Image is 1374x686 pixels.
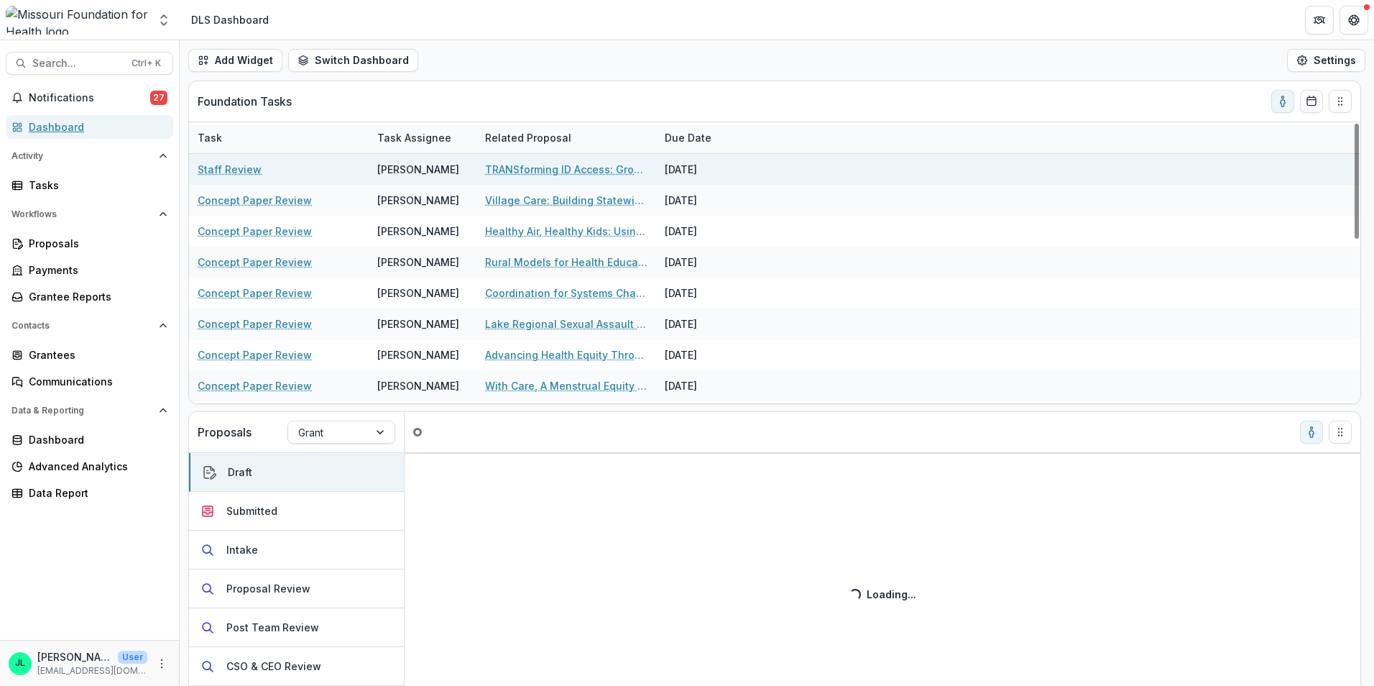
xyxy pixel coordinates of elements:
[228,465,252,480] div: Draft
[189,453,404,492] button: Draft
[189,492,404,531] button: Submitted
[226,542,258,557] div: Intake
[11,406,153,416] span: Data & Reporting
[29,289,162,304] div: Grantee Reports
[29,119,162,134] div: Dashboard
[189,130,231,145] div: Task
[29,92,150,104] span: Notifications
[6,145,173,168] button: Open Activity
[153,655,170,672] button: More
[1340,6,1368,35] button: Get Help
[191,12,269,27] div: DLS Dashboard
[11,209,153,219] span: Workflows
[485,347,647,362] a: Advancing Health Equity Through Community-Driven Evaluation FY26 - 28
[377,193,459,208] div: [PERSON_NAME]
[6,399,173,422] button: Open Data & Reporting
[37,649,112,664] p: [PERSON_NAME]
[185,9,275,30] nav: breadcrumb
[476,122,656,153] div: Related Proposal
[656,185,764,216] div: [DATE]
[6,173,173,197] a: Tasks
[377,162,459,177] div: [PERSON_NAME]
[226,581,310,596] div: Proposal Review
[485,162,647,177] a: TRANSforming ID Access: Growing Capacity to Defend & Expand Gender Marker Changes
[1271,90,1294,113] button: toggle-assigned-to-me
[29,262,162,278] div: Payments
[6,370,173,393] a: Communications
[29,432,162,447] div: Dashboard
[377,255,459,270] div: [PERSON_NAME]
[377,224,459,239] div: [PERSON_NAME]
[29,459,162,474] div: Advanced Analytics
[6,285,173,308] a: Grantee Reports
[6,115,173,139] a: Dashboard
[6,203,173,226] button: Open Workflows
[476,130,580,145] div: Related Proposal
[11,321,153,331] span: Contacts
[377,285,459,301] div: [PERSON_NAME]
[1287,49,1365,72] button: Settings
[1300,421,1323,444] button: toggle-assigned-to-me
[198,316,312,331] a: Concept Paper Review
[656,154,764,185] div: [DATE]
[29,236,162,251] div: Proposals
[656,247,764,278] div: [DATE]
[1305,6,1334,35] button: Partners
[6,343,173,367] a: Grantees
[485,255,647,270] a: Rural Models for Health Education
[6,481,173,505] a: Data Report
[11,151,153,161] span: Activity
[377,347,459,362] div: [PERSON_NAME]
[198,255,312,270] a: Concept Paper Review
[188,49,282,72] button: Add Widget
[189,608,404,647] button: Post Team Review
[226,503,277,518] div: Submitted
[485,193,647,208] a: Village Care: Building Statewide Infrastructure to Address [US_STATE]'s Loneliness Epidemic Throu...
[198,378,312,393] a: Concept Paper Review
[198,93,292,110] p: Foundation Tasks
[656,339,764,370] div: [DATE]
[656,278,764,308] div: [DATE]
[198,347,312,362] a: Concept Paper Review
[189,122,369,153] div: Task
[369,122,476,153] div: Task Assignee
[154,6,174,35] button: Open entity switcher
[129,55,164,71] div: Ctrl + K
[29,347,162,362] div: Grantees
[656,370,764,401] div: [DATE]
[6,52,173,75] button: Search...
[198,424,252,441] p: Proposals
[1329,90,1352,113] button: Drag
[485,224,647,239] a: Healthy Air, Healthy Kids: Using Local Data to Advance [MEDICAL_DATA] Equity in [US_STATE]
[6,314,173,337] button: Open Contacts
[150,91,167,105] span: 27
[198,224,312,239] a: Concept Paper Review
[198,162,262,177] a: Staff Review
[656,122,764,153] div: Due Date
[1329,421,1352,444] button: Drag
[377,316,459,331] div: [PERSON_NAME]
[226,659,321,674] div: CSO & CEO Review
[118,651,147,664] p: User
[6,86,173,109] button: Notifications27
[29,374,162,389] div: Communications
[198,285,312,301] a: Concept Paper Review
[1300,90,1323,113] button: Calendar
[6,454,173,478] a: Advanced Analytics
[29,485,162,500] div: Data Report
[6,232,173,255] a: Proposals
[6,428,173,452] a: Dashboard
[37,664,147,677] p: [EMAIL_ADDRESS][DOMAIN_NAME]
[6,6,148,35] img: Missouri Foundation for Health logo
[656,401,764,432] div: [DATE]
[198,193,312,208] a: Concept Paper Review
[288,49,418,72] button: Switch Dashboard
[656,130,720,145] div: Due Date
[656,308,764,339] div: [DATE]
[377,378,459,393] div: [PERSON_NAME]
[189,531,404,570] button: Intake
